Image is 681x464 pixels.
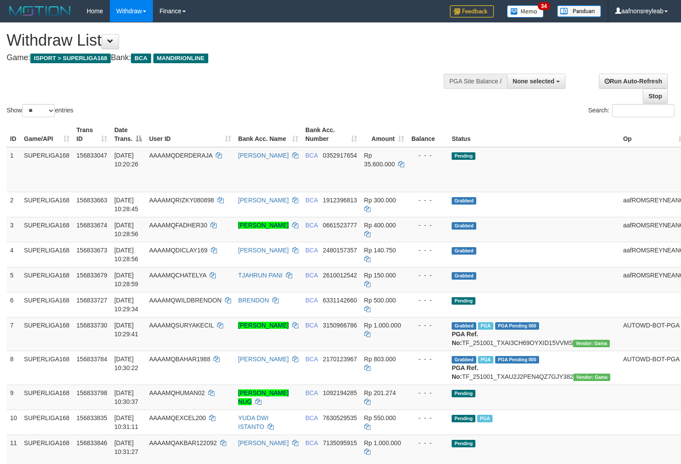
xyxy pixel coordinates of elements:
[411,388,445,397] div: - - -
[364,222,396,229] span: Rp 400.000
[238,356,289,363] a: [PERSON_NAME]
[21,217,73,242] td: SUPERLIGA168
[238,297,269,304] a: BRENDON
[238,222,289,229] a: [PERSON_NAME]
[364,197,396,204] span: Rp 300.000
[76,439,107,446] span: 156833846
[149,414,206,421] span: AAAAMQEXCEL200
[364,414,396,421] span: Rp 550.000
[238,389,289,405] a: [PERSON_NAME] NUG
[7,292,21,317] td: 6
[364,389,396,396] span: Rp 201.274
[21,385,73,410] td: SUPERLIGA168
[323,197,357,204] span: Copy 1912396813 to clipboard
[643,89,668,104] a: Stop
[238,322,289,329] a: [PERSON_NAME]
[411,221,445,230] div: - - -
[364,272,396,279] span: Rp 150.000
[305,152,318,159] span: BCA
[73,122,111,147] th: Trans ID: activate to sort column ascending
[21,147,73,192] td: SUPERLIGA168
[411,355,445,363] div: - - -
[114,247,138,263] span: [DATE] 10:28:56
[114,414,138,430] span: [DATE] 10:31:11
[538,2,550,10] span: 34
[145,122,235,147] th: User ID: activate to sort column ascending
[452,415,475,422] span: Pending
[305,389,318,396] span: BCA
[238,439,289,446] a: [PERSON_NAME]
[323,322,357,329] span: Copy 3150966786 to clipboard
[305,247,318,254] span: BCA
[7,32,445,49] h1: Withdraw List
[302,122,361,147] th: Bank Acc. Number: activate to sort column ascending
[76,389,107,396] span: 156833798
[7,351,21,385] td: 8
[114,152,138,168] span: [DATE] 10:20:26
[557,5,601,17] img: panduan.png
[21,410,73,435] td: SUPERLIGA168
[411,414,445,422] div: - - -
[7,54,445,62] h4: Game: Bank:
[7,104,73,117] label: Show entries
[21,242,73,267] td: SUPERLIGA168
[452,247,476,255] span: Grabbed
[452,364,478,380] b: PGA Ref. No:
[7,242,21,267] td: 4
[7,122,21,147] th: ID
[76,322,107,329] span: 156833730
[76,247,107,254] span: 156833673
[149,197,214,204] span: AAAAMQRIZKY080898
[448,317,619,351] td: TF_251001_TXAI3CH69OYXID15VVMS
[477,415,493,422] span: Marked by aafsoycanthlai
[114,322,138,338] span: [DATE] 10:29:41
[478,356,493,363] span: Marked by aafsoycanthlai
[452,390,475,397] span: Pending
[305,356,318,363] span: BCA
[599,74,668,89] a: Run Auto-Refresh
[323,414,357,421] span: Copy 7630529535 to clipboard
[238,247,289,254] a: [PERSON_NAME]
[495,322,539,330] span: PGA Pending
[21,292,73,317] td: SUPERLIGA168
[305,197,318,204] span: BCA
[452,197,476,205] span: Grabbed
[149,322,214,329] span: AAAAMQSURYAKECIL
[411,321,445,330] div: - - -
[448,122,619,147] th: Status
[114,356,138,371] span: [DATE] 10:30:22
[452,331,478,346] b: PGA Ref. No:
[478,322,493,330] span: Marked by aafsoycanthlai
[323,356,357,363] span: Copy 2170123967 to clipboard
[21,351,73,385] td: SUPERLIGA168
[21,317,73,351] td: SUPERLIGA168
[323,152,357,159] span: Copy 0352917654 to clipboard
[305,222,318,229] span: BCA
[364,322,401,329] span: Rp 1.000.000
[305,439,318,446] span: BCA
[452,272,476,280] span: Grabbed
[7,147,21,192] td: 1
[513,78,554,85] span: None selected
[452,440,475,447] span: Pending
[573,374,610,381] span: Vendor URL: https://trx31.1velocity.biz
[235,122,302,147] th: Bank Acc. Name: activate to sort column ascending
[452,322,476,330] span: Grabbed
[149,439,217,446] span: AAAAMQAKBAR122092
[7,385,21,410] td: 9
[149,272,206,279] span: AAAAMQCHATELYA
[7,4,73,18] img: MOTION_logo.png
[7,267,21,292] td: 5
[30,54,111,63] span: ISPORT > SUPERLIGA168
[452,152,475,160] span: Pending
[114,389,138,405] span: [DATE] 10:30:37
[21,122,73,147] th: Game/API: activate to sort column ascending
[149,389,205,396] span: AAAAMQHUMAN02
[364,356,396,363] span: Rp 803.000
[323,272,357,279] span: Copy 2610012542 to clipboard
[21,192,73,217] td: SUPERLIGA168
[238,414,268,430] a: YUDA DWI ISTANTO
[114,222,138,237] span: [DATE] 10:28:56
[411,271,445,280] div: - - -
[149,356,210,363] span: AAAAMQBAHAR1988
